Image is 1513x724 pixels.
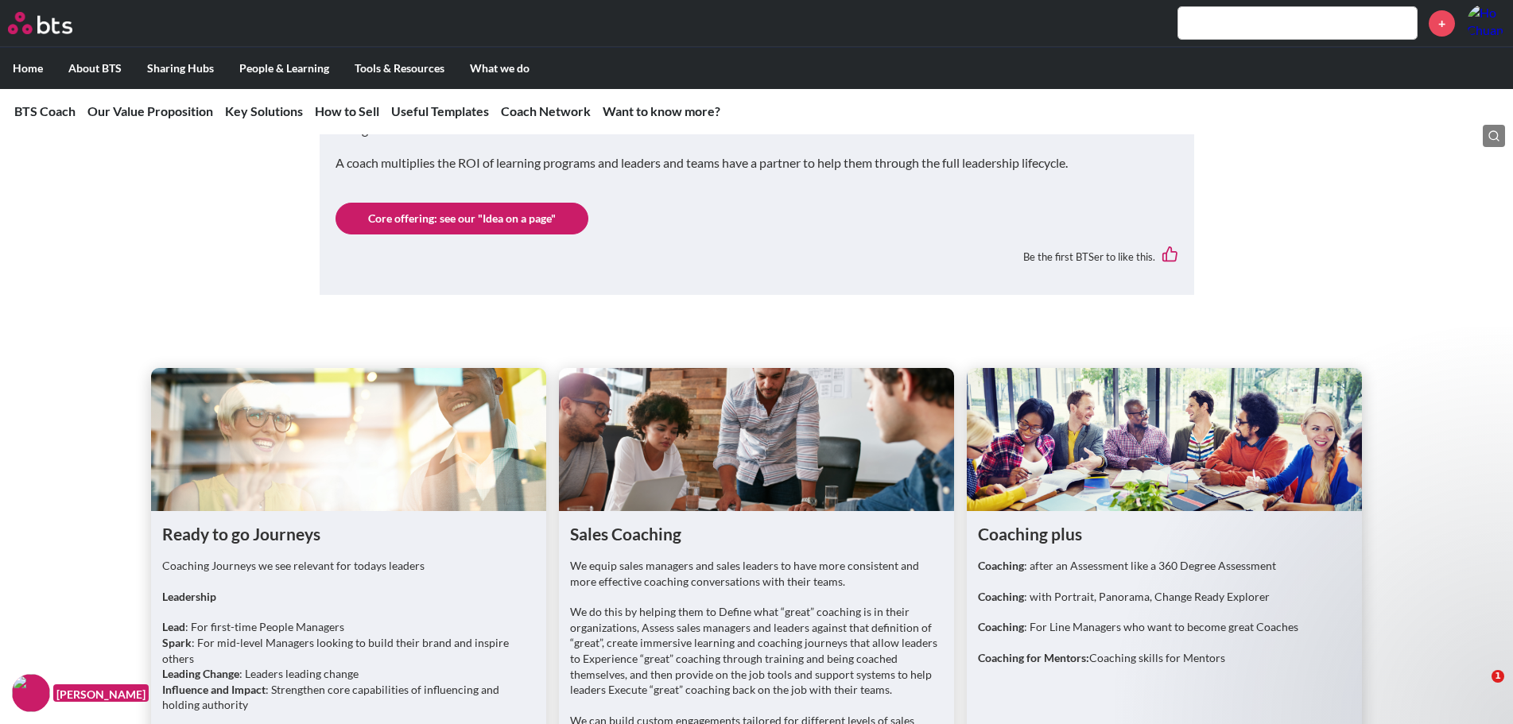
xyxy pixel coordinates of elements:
div: Be the first BTSer to like this. [336,234,1178,278]
label: About BTS [56,48,134,89]
label: People & Learning [227,48,342,89]
label: What we do [457,48,542,89]
p: We equip sales managers and sales leaders to have more consistent and more effective coaching con... [570,558,943,589]
p: We do this by helping them to Define what “great” coaching is in their organizations, Assess sale... [570,604,943,698]
strong: Spark [162,636,192,649]
iframe: Intercom live chat [1459,670,1497,708]
img: F [12,674,50,712]
strong: Leading Change [162,667,239,680]
a: Core offering: see our "Idea on a page" [336,203,588,234]
a: Useful Templates [391,103,489,118]
a: Want to know more? [603,103,720,118]
h1: Ready to go Journeys [162,522,535,545]
a: Coach Network [501,103,591,118]
strong: Lead [162,620,185,633]
a: Our Value Proposition [87,103,213,118]
strong: Influence and Impact [162,683,266,696]
p: : with Portrait, Panorama, Change Ready Explorer [978,589,1351,605]
span: 1 [1492,670,1504,683]
h1: Sales Coaching [570,522,943,545]
strong: Leadership [162,590,216,603]
a: Go home [8,12,102,34]
a: Profile [1467,4,1505,42]
p: : For first-time People Managers : For mid-level Managers looking to build their brand and inspir... [162,619,535,713]
p: : For Line Managers who want to become great Coaches [978,619,1351,635]
a: + [1429,10,1455,37]
a: BTS Coach [14,103,76,118]
strong: Coaching for Mentors: [978,651,1089,664]
a: How to Sell [315,103,379,118]
p: Coaching Journeys we see relevant for todays leaders [162,558,535,574]
label: Sharing Hubs [134,48,227,89]
strong: Coaching [978,559,1024,572]
h1: Coaching plus [978,522,1351,545]
img: BTS Logo [8,12,72,34]
strong: Coaching [978,620,1024,633]
p: Coaching skills for Mentors [978,650,1351,666]
p: : after an Assessment like a 360 Degree Assessment [978,558,1351,574]
iframe: Intercom notifications message [1195,570,1513,681]
figcaption: [PERSON_NAME] [53,684,149,703]
strong: Coaching [978,590,1024,603]
p: A coach multiplies the ROI of learning programs and leaders and teams have a partner to help them... [336,154,1178,172]
a: Key Solutions [225,103,303,118]
label: Tools & Resources [342,48,457,89]
img: Ho Chuan [1467,4,1505,42]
